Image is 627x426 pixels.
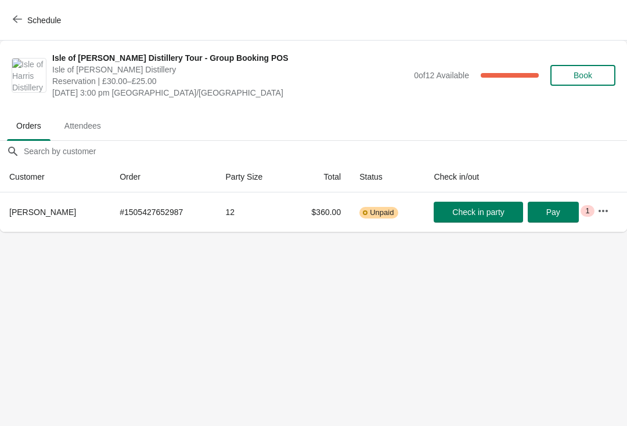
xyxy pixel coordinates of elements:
input: Search by customer [23,141,627,162]
span: Orders [7,115,51,136]
span: 1 [585,206,589,216]
button: Pay [528,202,579,223]
span: Isle of [PERSON_NAME] Distillery [52,64,408,75]
td: 12 [217,192,289,232]
td: $360.00 [288,192,350,232]
th: Order [110,162,216,192]
th: Check in/out [424,162,588,192]
span: Reservation | £30.00–£25.00 [52,75,408,87]
td: # 1505427652987 [110,192,216,232]
button: Schedule [6,10,70,31]
span: Schedule [27,16,61,25]
span: 0 of 12 Available [414,71,469,80]
span: Pay [546,207,560,217]
img: Isle of Harris Distillery Tour - Group Booking POS [12,59,46,92]
th: Status [350,162,424,192]
th: Total [288,162,350,192]
span: [PERSON_NAME] [9,207,76,217]
span: [DATE] 3:00 pm [GEOGRAPHIC_DATA]/[GEOGRAPHIC_DATA] [52,87,408,99]
span: Attendees [55,115,110,136]
span: Isle of [PERSON_NAME] Distillery Tour - Group Booking POS [52,52,408,64]
th: Party Size [217,162,289,192]
span: Unpaid [370,208,394,217]
span: Check in party [452,207,504,217]
button: Check in party [434,202,522,223]
span: Book [574,71,592,80]
button: Book [550,65,615,86]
